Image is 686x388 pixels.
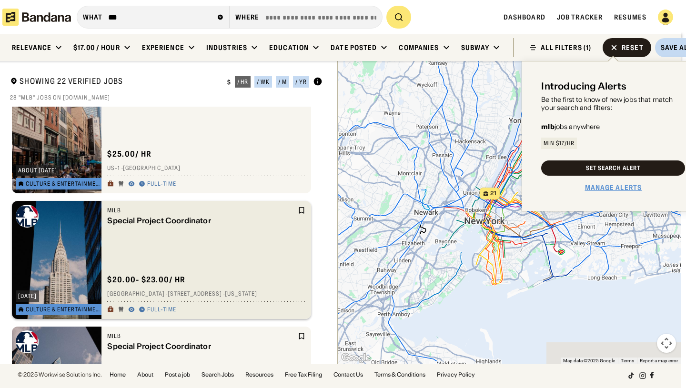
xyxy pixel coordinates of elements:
[563,358,615,363] span: Map data ©2025 Google
[245,372,273,378] a: Resources
[26,307,103,312] div: Culture & Entertainment
[12,43,51,52] div: Relevance
[333,372,363,378] a: Contact Us
[142,43,184,52] div: Experience
[206,43,247,52] div: Industries
[107,165,305,172] div: US-1 · [GEOGRAPHIC_DATA]
[340,352,372,364] a: Open this area in Google Maps (opens a new window)
[107,275,185,285] div: $ 20.00 - $23.00 / hr
[10,94,323,101] div: 28 "mlb" jobs on [DOMAIN_NAME]
[585,183,642,192] a: Manage Alerts
[541,96,685,112] div: Be the first to know of new jobs that match your search and filters:
[285,372,322,378] a: Free Tax Filing
[622,44,644,51] div: Reset
[107,207,296,214] div: MiLB
[490,189,496,198] span: 21
[147,180,176,188] div: Full-time
[399,43,439,52] div: Companies
[541,123,600,130] div: jobs anywhere
[278,79,287,85] div: / m
[165,372,190,378] a: Post a job
[26,181,103,187] div: Culture & Entertainment
[621,358,634,363] a: Terms (opens in new tab)
[437,372,475,378] a: Privacy Policy
[18,168,57,173] div: about [DATE]
[73,43,120,52] div: $17.00 / hour
[235,13,260,21] div: Where
[461,43,490,52] div: Subway
[147,306,176,314] div: Full-time
[541,122,554,131] b: mlb
[2,9,71,26] img: Bandana logotype
[16,330,39,353] img: MiLB logo
[227,79,231,86] div: $
[107,216,296,225] div: Special Project Coordinator
[331,43,377,52] div: Date Posted
[107,290,305,298] div: [GEOGRAPHIC_DATA] · [STREET_ADDRESS] · [US_STATE]
[202,372,234,378] a: Search Jobs
[16,205,39,228] img: MiLB logo
[269,43,309,52] div: Education
[374,372,425,378] a: Terms & Conditions
[107,149,151,159] div: $ 25.00 / hr
[340,352,372,364] img: Google
[295,79,307,85] div: / yr
[107,342,296,351] div: Special Project Coordinator
[640,358,678,363] a: Report a map error
[18,293,37,299] div: [DATE]
[544,140,575,146] div: Min $17/hr
[10,107,323,364] div: grid
[586,165,641,171] div: Set Search Alert
[137,372,153,378] a: About
[18,372,102,378] div: © 2025 Workwise Solutions Inc.
[257,79,270,85] div: / wk
[107,332,296,340] div: MiLB
[541,80,626,92] div: Introducing Alerts
[657,334,676,353] button: Map camera controls
[541,44,591,51] div: ALL FILTERS (1)
[557,13,603,21] a: Job Tracker
[504,13,545,21] a: Dashboard
[110,372,126,378] a: Home
[614,13,646,21] a: Resumes
[237,79,249,85] div: / hr
[10,76,220,88] div: Showing 22 Verified Jobs
[83,13,102,21] div: what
